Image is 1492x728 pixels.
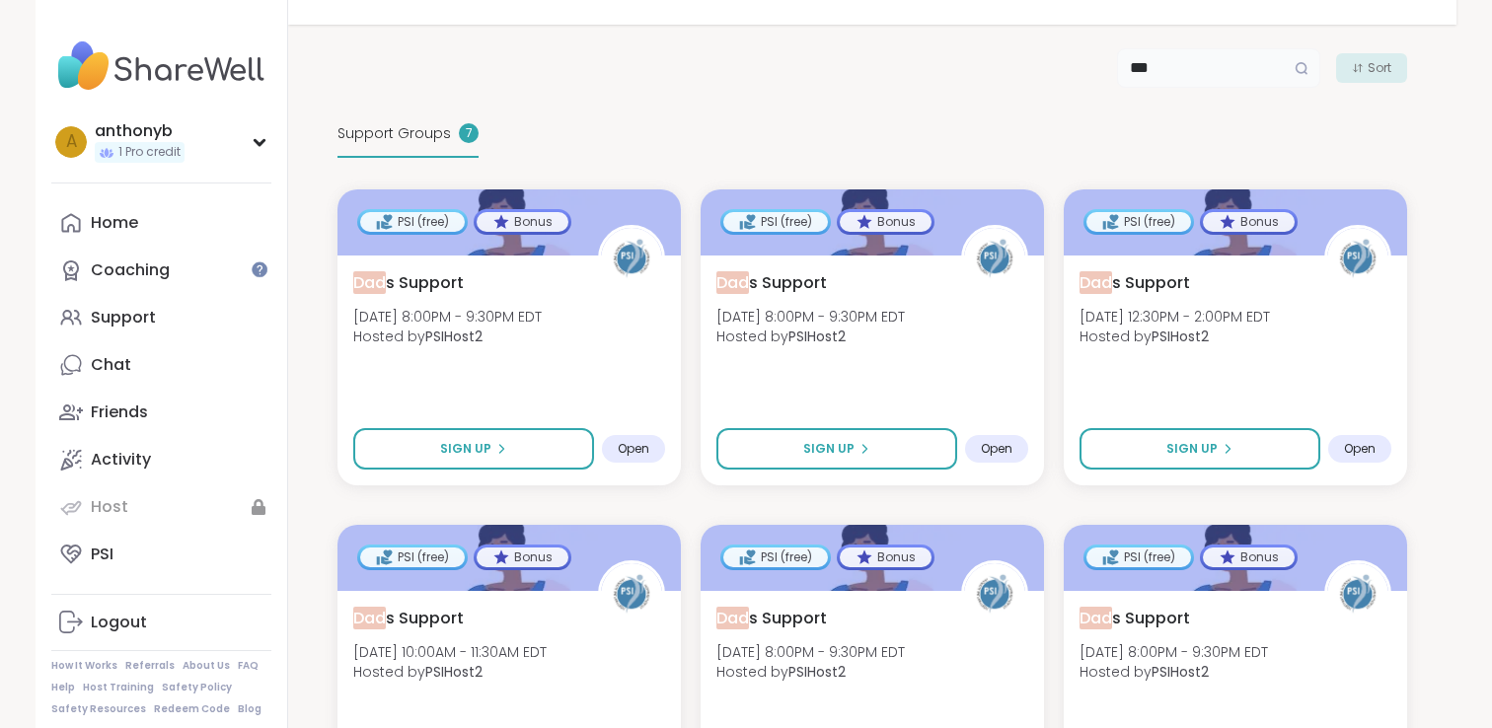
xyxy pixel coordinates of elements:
b: PSIHost2 [788,662,846,682]
span: a [66,129,77,155]
a: Blog [238,702,261,716]
span: Sign Up [440,440,491,458]
a: PSI [51,531,271,578]
iframe: Spotlight [252,261,267,277]
span: Hosted by [1080,327,1270,346]
div: PSI (free) [723,212,828,232]
a: Help [51,681,75,694]
span: s Support [716,271,827,295]
a: Redeem Code [154,702,230,716]
a: Safety Policy [162,681,232,694]
button: Sign Up [353,428,594,470]
div: PSI (free) [723,547,828,567]
span: Open [618,441,649,457]
div: Chat [91,354,131,376]
button: Sign Up [1080,428,1320,470]
span: Hosted by [716,327,905,346]
b: PSIHost2 [425,662,483,682]
img: PSIHost2 [601,228,662,289]
span: Sign Up [1166,440,1218,458]
div: PSI [91,544,113,565]
div: Bonus [477,547,568,567]
span: Dad [353,271,386,294]
a: Safety Resources [51,702,146,716]
a: Host Training [83,681,154,694]
span: [DATE] 8:00PM - 9:30PM EDT [353,307,542,327]
b: PSIHost2 [1152,662,1209,682]
div: Support [91,307,156,328]
span: s Support [353,271,464,295]
span: Dad [716,271,749,294]
span: Hosted by [1080,662,1268,682]
a: Friends [51,389,271,436]
b: PSIHost2 [788,327,846,346]
a: Support [51,294,271,341]
a: Logout [51,599,271,646]
b: PSIHost2 [1152,327,1209,346]
a: FAQ [238,659,259,673]
span: s Support [1080,271,1190,295]
img: PSIHost2 [601,563,662,624]
span: Support Groups [337,123,451,144]
div: PSI (free) [360,212,465,232]
a: Home [51,199,271,247]
span: Sign Up [803,440,855,458]
img: PSIHost2 [1327,228,1388,289]
span: Hosted by [353,662,547,682]
span: Open [1344,441,1376,457]
span: [DATE] 10:00AM - 11:30AM EDT [353,642,547,662]
span: Dad [1080,607,1112,629]
span: s Support [716,607,827,630]
div: Activity [91,449,151,471]
span: Dad [1080,271,1112,294]
a: How It Works [51,659,117,673]
div: PSI (free) [1086,212,1191,232]
button: Sign Up [716,428,957,470]
div: Home [91,212,138,234]
a: Coaching [51,247,271,294]
div: 7 [459,123,479,143]
span: s Support [1080,607,1190,630]
div: Host [91,496,128,518]
span: [DATE] 12:30PM - 2:00PM EDT [1080,307,1270,327]
span: [DATE] 8:00PM - 9:30PM EDT [716,642,905,662]
a: Referrals [125,659,175,673]
a: About Us [183,659,230,673]
div: PSI (free) [360,547,465,567]
span: Dad [716,607,749,629]
a: Activity [51,436,271,483]
span: Dad [353,607,386,629]
span: Hosted by [353,327,542,346]
span: [DATE] 8:00PM - 9:30PM EDT [716,307,905,327]
a: Chat [51,341,271,389]
div: Coaching [91,259,170,281]
div: Bonus [840,547,932,567]
div: Friends [91,401,148,423]
a: Host [51,483,271,531]
div: Bonus [1203,547,1295,567]
div: Bonus [477,212,568,232]
span: Sort [1368,59,1391,77]
img: PSIHost2 [1327,563,1388,624]
span: [DATE] 8:00PM - 9:30PM EDT [1080,642,1268,662]
img: PSIHost2 [964,228,1025,289]
b: PSIHost2 [425,327,483,346]
div: Logout [91,612,147,633]
img: ShareWell Nav Logo [51,32,271,101]
div: Bonus [1203,212,1295,232]
span: 1 Pro credit [118,144,181,161]
div: PSI (free) [1086,547,1191,567]
div: Bonus [840,212,932,232]
span: Hosted by [716,662,905,682]
span: s Support [353,607,464,630]
div: anthonyb [95,120,185,142]
span: Open [981,441,1012,457]
img: PSIHost2 [964,563,1025,624]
